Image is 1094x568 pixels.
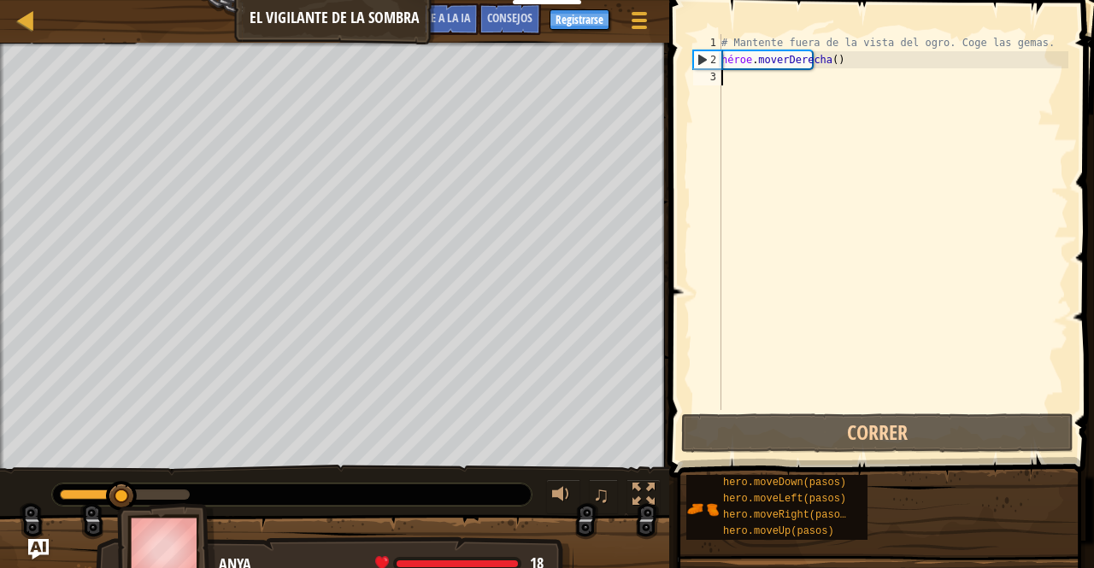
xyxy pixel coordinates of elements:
[723,477,846,489] font: hero.moveDown(pasos)
[376,9,470,26] font: Pregúntale a la IA
[626,479,661,514] button: Alternativa pantalla completa.
[710,37,716,49] font: 1
[618,3,661,44] button: Mostrar menú del juego
[546,479,580,514] button: Ajustar volumen
[723,493,846,505] font: hero.moveLeft(pasos)
[28,539,49,559] button: Pregúntale a la IA
[368,3,479,35] button: Pregúntale a la IA
[681,413,1073,453] button: Correr
[556,12,603,27] font: Registrarse
[686,493,719,525] img: portrait.png
[550,9,609,30] button: Registrarse
[589,479,618,514] button: ♫
[710,54,716,66] font: 2
[487,9,532,26] font: Consejos
[723,525,834,537] font: hero.moveUp(pasos)
[592,482,609,507] font: ♫
[723,509,852,521] font: hero.moveRight(pasos)
[710,71,716,83] font: 3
